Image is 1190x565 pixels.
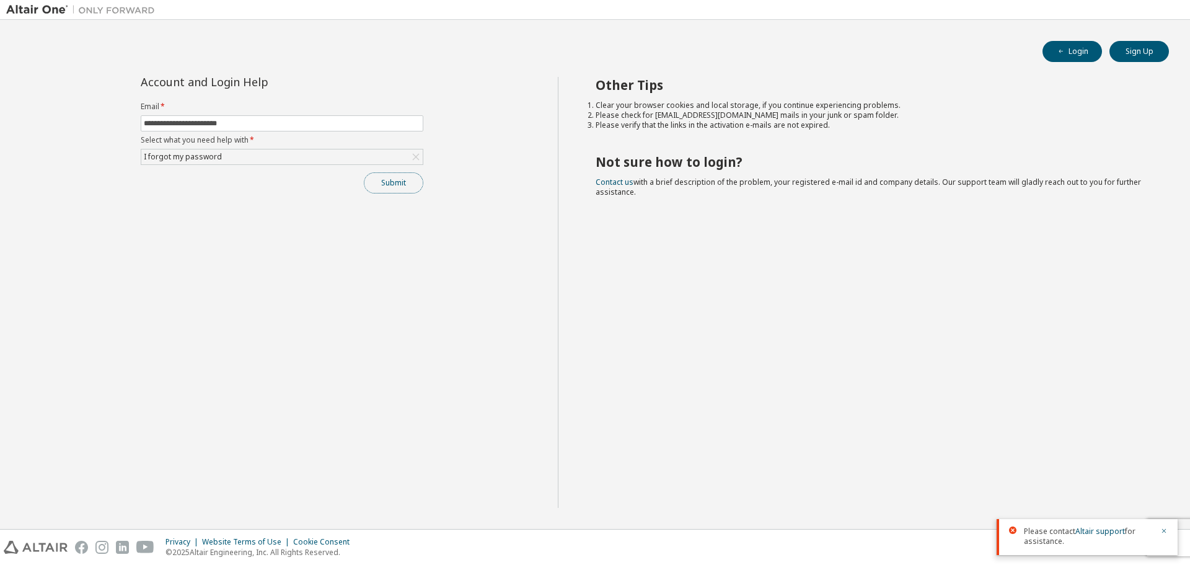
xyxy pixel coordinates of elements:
[1075,526,1125,536] a: Altair support
[596,177,1141,197] span: with a brief description of the problem, your registered e-mail id and company details. Our suppo...
[141,102,423,112] label: Email
[165,547,357,558] p: © 2025 Altair Engineering, Inc. All Rights Reserved.
[1024,527,1153,546] span: Please contact for assistance.
[364,172,423,194] button: Submit
[1042,41,1102,62] button: Login
[596,154,1147,170] h2: Not sure how to login?
[141,77,367,87] div: Account and Login Help
[142,150,224,164] div: I forgot my password
[141,135,423,145] label: Select what you need help with
[75,541,88,554] img: facebook.svg
[116,541,129,554] img: linkedin.svg
[202,537,293,547] div: Website Terms of Use
[95,541,108,554] img: instagram.svg
[596,120,1147,130] li: Please verify that the links in the activation e-mails are not expired.
[141,149,423,164] div: I forgot my password
[165,537,202,547] div: Privacy
[136,541,154,554] img: youtube.svg
[596,177,633,187] a: Contact us
[293,537,357,547] div: Cookie Consent
[596,100,1147,110] li: Clear your browser cookies and local storage, if you continue experiencing problems.
[4,541,68,554] img: altair_logo.svg
[596,77,1147,93] h2: Other Tips
[1109,41,1169,62] button: Sign Up
[6,4,161,16] img: Altair One
[596,110,1147,120] li: Please check for [EMAIL_ADDRESS][DOMAIN_NAME] mails in your junk or spam folder.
